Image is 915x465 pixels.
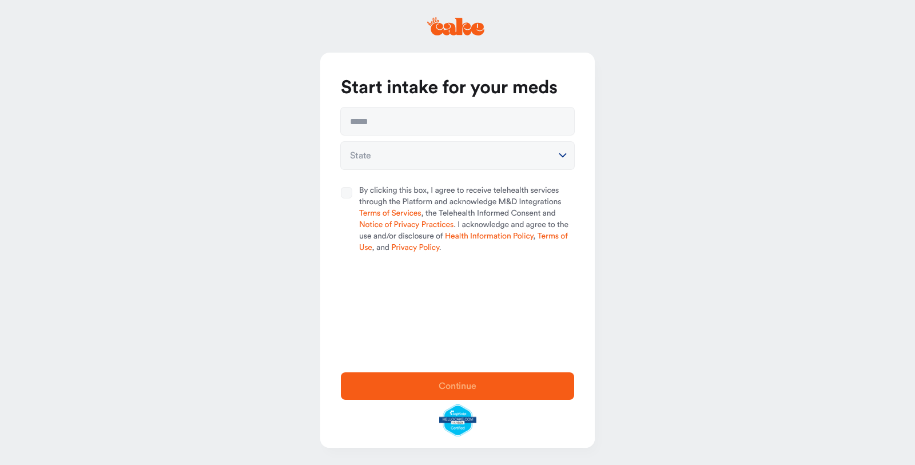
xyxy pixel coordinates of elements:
button: By clicking this box, I agree to receive telehealth services through the Platform and acknowledge... [341,187,352,198]
button: Continue [341,372,574,400]
a: Notice of Privacy Practices [359,221,453,229]
span: Continue [439,381,476,391]
h1: Start intake for your meds [341,77,574,100]
a: Health Information Policy [445,232,533,240]
span: By clicking this box, I agree to receive telehealth services through the Platform and acknowledge... [359,185,574,254]
img: legit-script-certified.png [439,404,476,436]
a: Terms of Use [359,232,568,252]
a: Privacy Policy [391,244,439,252]
a: Terms of Services [359,209,421,217]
